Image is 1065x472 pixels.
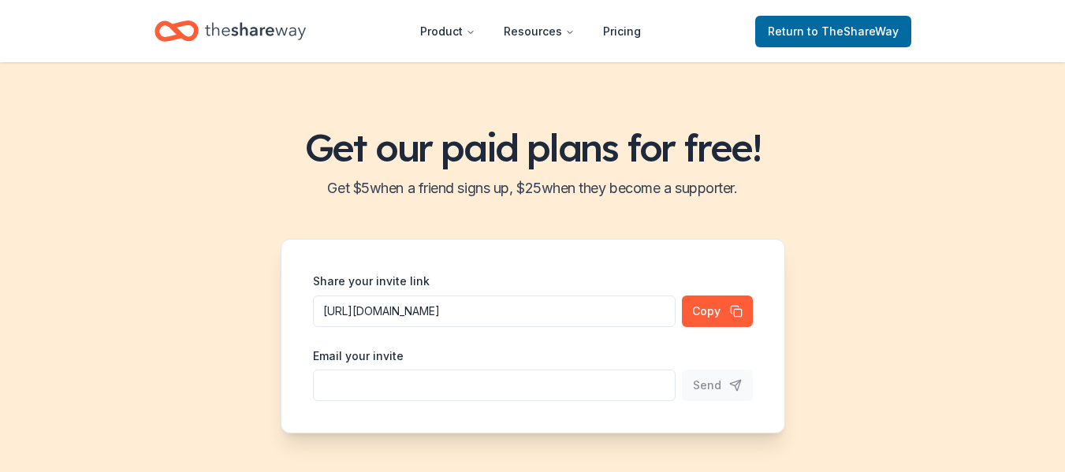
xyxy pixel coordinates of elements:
[768,22,899,41] span: Return
[807,24,899,38] span: to TheShareWay
[19,176,1046,201] h2: Get $ 5 when a friend signs up, $ 25 when they become a supporter.
[155,13,306,50] a: Home
[408,13,654,50] nav: Main
[590,16,654,47] a: Pricing
[313,348,404,364] label: Email your invite
[755,16,911,47] a: Returnto TheShareWay
[313,273,430,289] label: Share your invite link
[682,295,753,327] button: Copy
[408,16,488,47] button: Product
[491,16,587,47] button: Resources
[19,125,1046,169] h1: Get our paid plans for free!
